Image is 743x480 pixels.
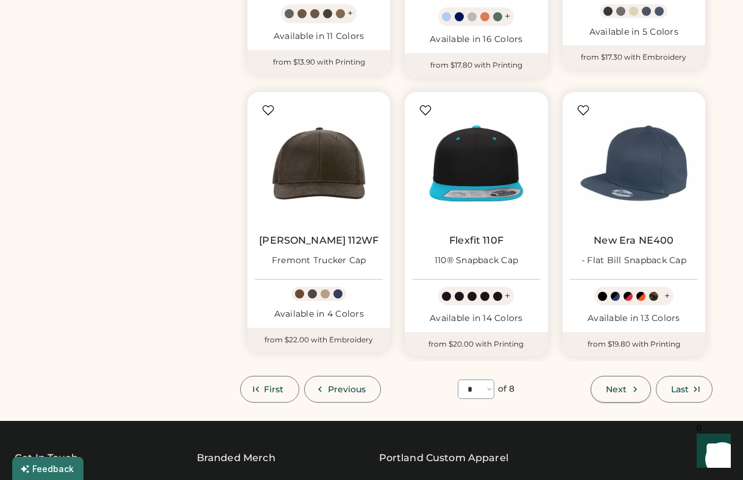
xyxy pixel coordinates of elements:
div: - Flat Bill Snapback Cap [581,255,686,267]
div: from $22.00 with Embroidery [247,328,390,352]
button: Previous [304,376,382,403]
div: Available in 13 Colors [570,312,698,325]
div: Get In Touch [15,451,78,465]
a: Flexfit 110F [449,235,503,247]
div: from $20.00 with Printing [405,332,547,356]
a: [PERSON_NAME] 112WF [259,235,379,247]
iframe: Front Chat [685,425,738,478]
img: New Era NE400 - Flat Bill Snapback Cap [570,99,698,227]
div: Available in 11 Colors [255,30,383,43]
span: Previous [328,385,366,394]
span: First [264,385,284,394]
div: Available in 14 Colors [412,312,540,325]
div: + [505,10,510,23]
div: of 8 [498,383,514,395]
div: Available in 5 Colors [570,26,698,38]
div: Fremont Trucker Cap [272,255,366,267]
div: Available in 16 Colors [412,34,540,46]
img: Flexfit 110F 110® Snapback Cap [412,99,540,227]
a: Portland Custom Apparel [379,451,508,465]
a: New Era NE400 [594,235,674,247]
div: from $17.80 with Printing [405,53,547,77]
button: Last [656,376,713,403]
span: Next [606,385,627,394]
div: + [505,289,510,303]
button: First [240,376,299,403]
button: Next [591,376,650,403]
div: + [664,289,670,303]
div: from $13.90 with Printing [247,50,390,74]
div: 110® Snapback Cap [435,255,518,267]
div: from $17.30 with Embroidery [563,45,705,69]
div: Available in 4 Colors [255,308,383,320]
span: Last [671,385,689,394]
div: + [347,7,353,20]
img: Richardson 112WF Fremont Trucker Cap [255,99,383,227]
div: from $19.80 with Printing [563,332,705,356]
div: Branded Merch [197,451,276,465]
